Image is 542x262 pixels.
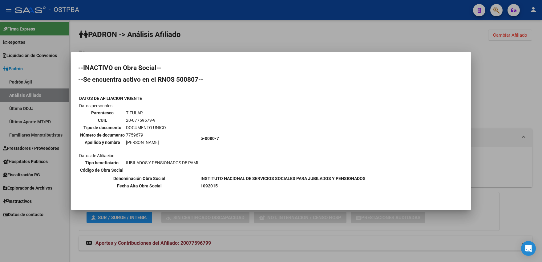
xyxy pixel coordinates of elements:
h2: --INACTIVO en Obra Social-- [78,65,464,71]
td: [PERSON_NAME] [126,139,166,146]
th: CUIL [80,117,125,124]
th: Código de Obra Social [80,167,124,174]
td: 7759679 [126,132,166,138]
b: 5-0080-7 [200,136,219,141]
td: TITULAR [126,109,166,116]
td: DOCUMENTO UNICO [126,124,166,131]
h2: --Se encuentra activo en el RNOS 500807-- [78,76,464,83]
b: INSTITUTO NACIONAL DE SERVICIOS SOCIALES PARA JUBILADOS Y PENSIONADOS [200,176,366,181]
b: DATOS DE AFILIACION VIGENTE [79,96,142,101]
th: Tipo de documento [80,124,125,131]
td: 20-07759679-9 [126,117,166,124]
b: 1092015 [200,183,218,188]
th: Tipo beneficiario [80,159,124,166]
th: Apellido y nombre [80,139,125,146]
th: Número de documento [80,132,125,138]
td: JUBILADOS Y PENSIONADOS DE PAMI [124,159,199,166]
th: Parentesco [80,109,125,116]
td: Datos personales Datos de Afiliación [79,102,200,174]
th: Fecha Alta Obra Social [79,182,200,189]
th: Denominación Obra Social [79,175,200,182]
div: Open Intercom Messenger [521,241,536,256]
